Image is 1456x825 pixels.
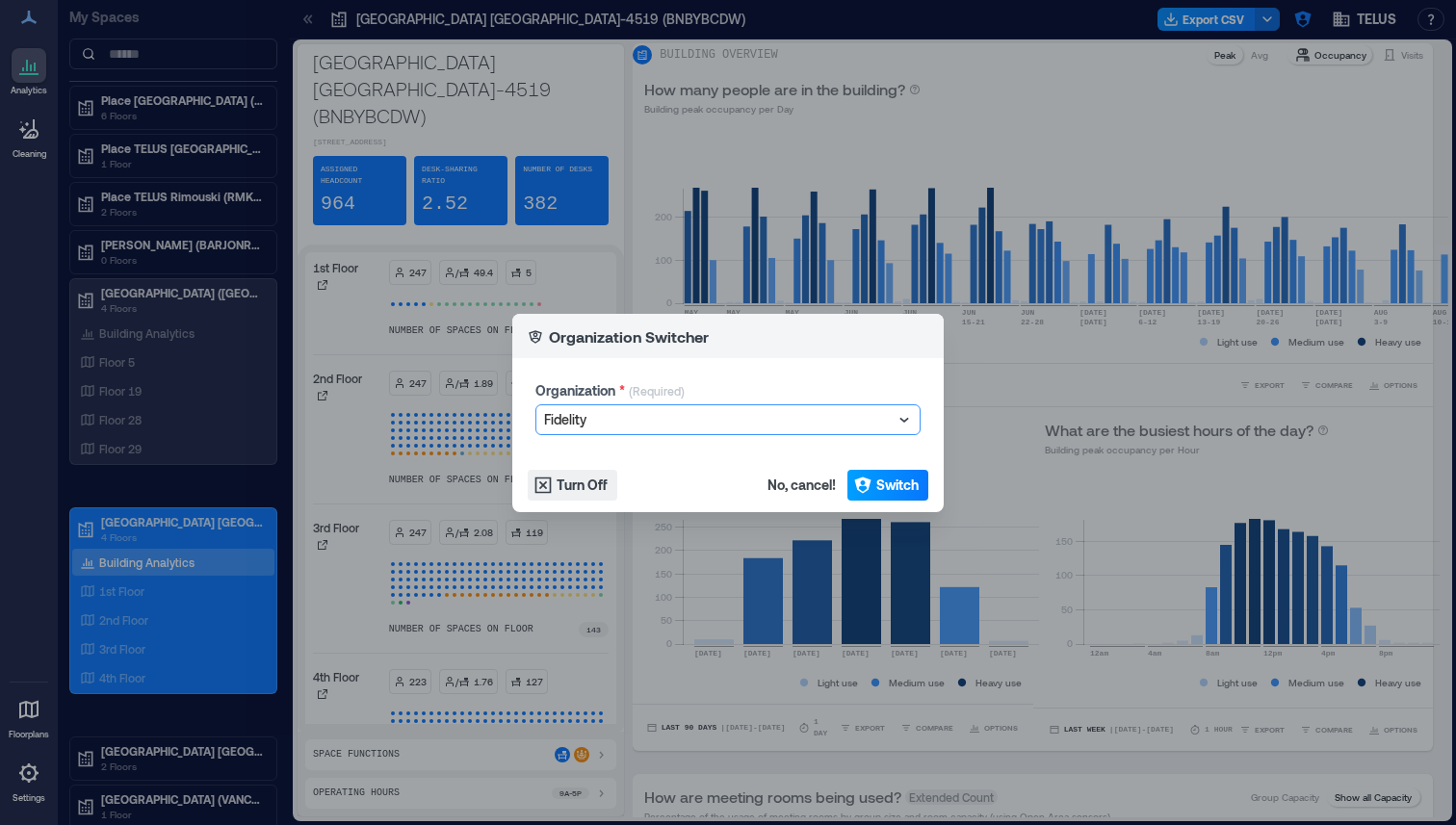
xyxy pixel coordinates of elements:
[557,476,608,495] span: Turn Off
[767,476,836,495] span: No, cancel!
[549,325,709,348] p: Organization Switcher
[629,383,685,404] p: (Required)
[535,381,625,400] label: Organization
[847,470,928,501] button: Switch
[762,470,842,501] button: No, cancel!
[876,476,919,495] span: Switch
[528,470,617,501] button: Turn Off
